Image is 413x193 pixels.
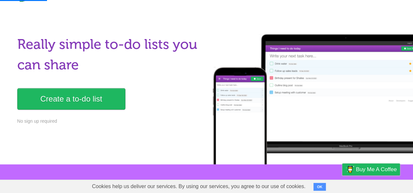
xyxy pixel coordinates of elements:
[17,34,203,75] h1: Really simple to-do lists you can share
[356,164,397,175] span: Buy me a coffee
[313,183,326,191] button: OK
[345,164,354,175] img: Buy me a coffee
[17,88,125,110] a: Create a to-do list
[86,180,312,193] span: Cookies help us deliver our services. By using our services, you agree to our use of cookies.
[342,163,400,175] a: Buy me a coffee
[17,118,203,125] p: No sign up required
